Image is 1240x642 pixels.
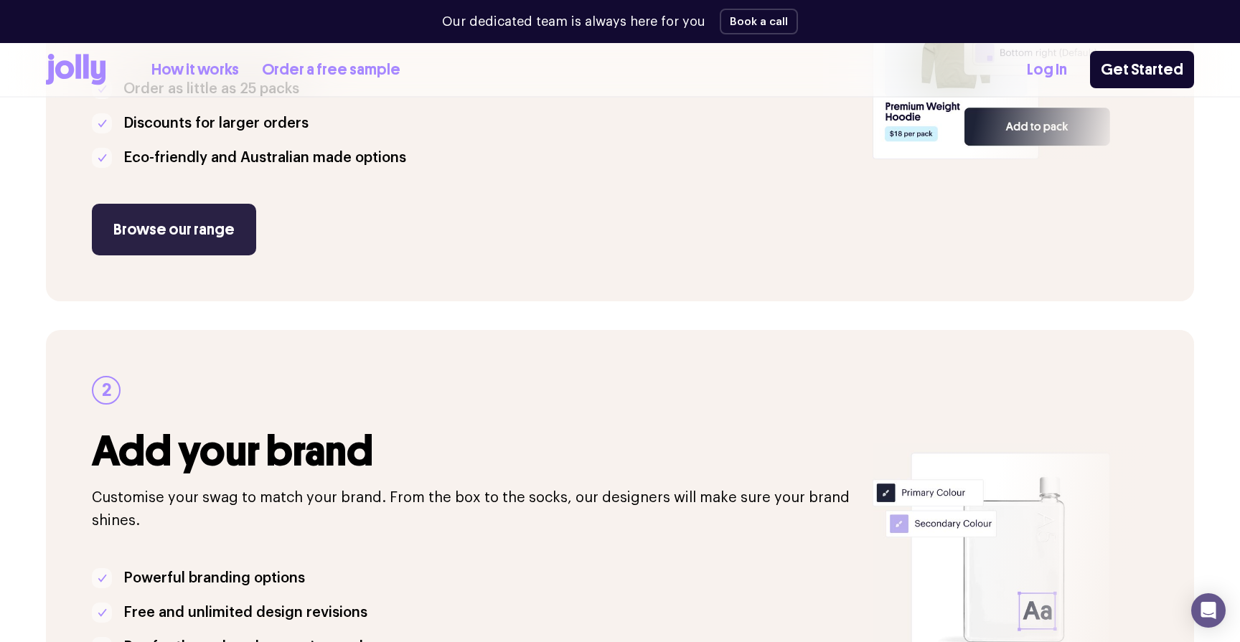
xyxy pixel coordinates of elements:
[262,58,400,82] a: Order a free sample
[442,12,705,32] p: Our dedicated team is always here for you
[92,204,256,255] a: Browse our range
[123,601,367,624] p: Free and unlimited design revisions
[123,112,309,135] p: Discounts for larger orders
[92,428,855,475] h3: Add your brand
[92,486,855,532] p: Customise your swag to match your brand. From the box to the socks, our designers will make sure ...
[720,9,798,34] button: Book a call
[151,58,239,82] a: How it works
[1090,51,1194,88] a: Get Started
[1027,58,1067,82] a: Log In
[123,146,406,169] p: Eco-friendly and Australian made options
[1191,593,1226,628] div: Open Intercom Messenger
[92,376,121,405] div: 2
[123,567,305,590] p: Powerful branding options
